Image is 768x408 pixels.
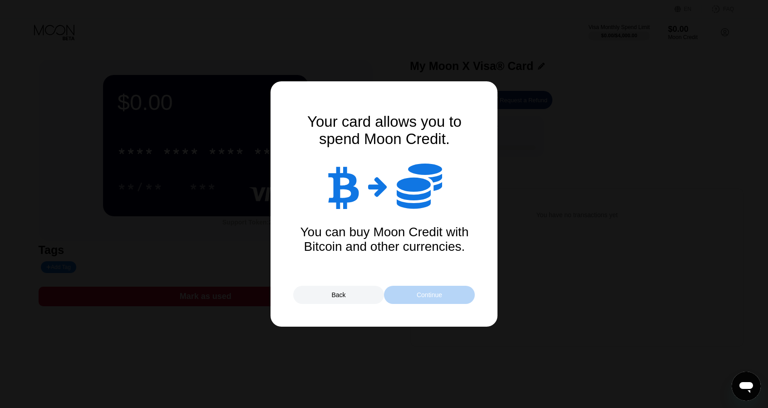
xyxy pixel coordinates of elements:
div: You can buy Moon Credit with Bitcoin and other currencies. [294,225,475,254]
div: Continue [384,286,475,304]
div:  [368,175,388,198]
iframe: Pulsante per aprire la finestra di messaggistica [732,372,761,401]
div: Your card allows you to spend Moon Credit. [294,113,475,148]
div:  [327,164,359,209]
div: Back [293,286,384,304]
div: Back [331,291,345,299]
div: Continue [417,291,442,299]
div:  [397,161,442,211]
